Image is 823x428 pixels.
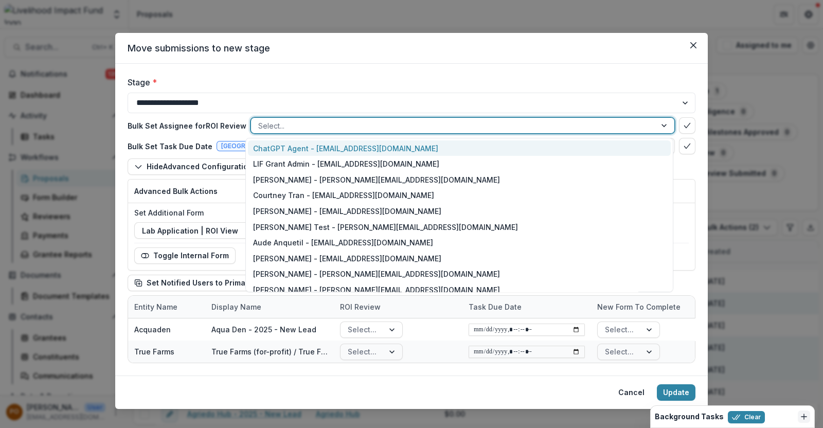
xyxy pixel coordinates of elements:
div: Aqua Den - 2025 - New Lead [211,324,316,335]
button: Update [657,384,695,401]
div: Acquaden [134,324,171,335]
button: bulk-confirm-option [679,138,695,154]
div: New Form To Complete [591,296,720,318]
div: Entity Name [128,296,205,318]
div: Display Name [205,301,267,312]
button: bulk-confirm-option [679,117,695,134]
header: Move submissions to new stage [115,33,708,64]
p: Bulk Set Assignee for ROI Review [128,120,246,131]
button: HideAdvanced Configuration [128,158,259,175]
div: New Form To Complete [591,301,687,312]
div: ROI Review [334,296,462,318]
div: Task Due Date [462,296,591,318]
div: ROI Review [334,301,387,312]
div: Display Name [205,296,334,318]
button: Cancel [612,384,651,401]
button: Toggle Internal Form [134,247,236,264]
button: Clear [728,411,765,423]
button: Close [685,37,702,53]
div: Entity Name [128,301,184,312]
div: LIF Grant Admin - [EMAIL_ADDRESS][DOMAIN_NAME] [248,156,671,172]
h2: Background Tasks [655,413,724,421]
div: [PERSON_NAME] - [PERSON_NAME][EMAIL_ADDRESS][DOMAIN_NAME] [248,282,671,298]
div: Aude Anquetil - [EMAIL_ADDRESS][DOMAIN_NAME] [248,235,671,251]
div: Courtney Tran - [EMAIL_ADDRESS][DOMAIN_NAME] [248,188,671,204]
label: Stage [128,76,689,88]
div: Task Due Date [462,301,528,312]
button: Set Notified Users to Primary Contact [128,275,291,291]
div: [PERSON_NAME] - [EMAIL_ADDRESS][DOMAIN_NAME] [248,251,671,266]
label: Set Additional Form [134,207,683,218]
div: [PERSON_NAME] - [PERSON_NAME][EMAIL_ADDRESS][DOMAIN_NAME] [248,172,671,188]
button: Dismiss [798,411,810,423]
p: Advanced Bulk Actions [134,186,689,197]
span: [GEOGRAPHIC_DATA]/[GEOGRAPHIC_DATA] [221,142,356,150]
div: [PERSON_NAME] - [PERSON_NAME][EMAIL_ADDRESS][DOMAIN_NAME] [248,266,671,282]
div: True Farms (for-profit) / True Farmer (non-profit) - 2025 - New Lead [211,346,328,357]
div: [PERSON_NAME] - [EMAIL_ADDRESS][DOMAIN_NAME] [248,203,671,219]
div: ChatGPT Agent - [EMAIL_ADDRESS][DOMAIN_NAME] [248,140,671,156]
div: [PERSON_NAME] Test - [PERSON_NAME][EMAIL_ADDRESS][DOMAIN_NAME] [248,219,671,235]
p: Bulk Set Task Due Date [128,141,212,152]
div: True Farms [134,346,174,357]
